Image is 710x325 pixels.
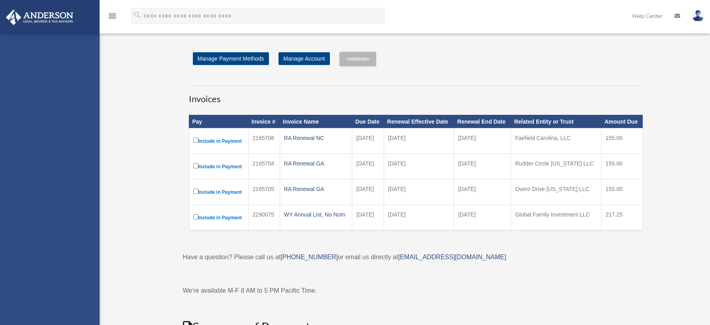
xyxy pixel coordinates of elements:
[108,14,117,21] a: menu
[601,154,643,179] td: 155.00
[352,154,384,179] td: [DATE]
[454,154,511,179] td: [DATE]
[601,205,643,231] td: 217.25
[692,10,704,22] img: User Pic
[284,209,348,220] div: WY Annual List, No Nom
[248,154,280,179] td: 2165704
[601,115,643,128] th: Amount Due
[352,205,384,231] td: [DATE]
[193,214,198,219] input: Include in Payment
[384,205,454,231] td: [DATE]
[454,205,511,231] td: [DATE]
[511,205,601,231] td: Global Family Investment LLC
[511,115,601,128] th: Related Entity or Trust
[454,179,511,205] td: [DATE]
[384,179,454,205] td: [DATE]
[193,162,244,171] label: Include in Payment
[280,115,352,128] th: Invoice Name
[279,52,330,65] a: Manage Account
[193,52,269,65] a: Manage Payment Methods
[352,179,384,205] td: [DATE]
[284,183,348,195] div: RA Renewal GA
[189,85,643,105] h3: Invoices
[189,115,248,128] th: Pay
[511,179,601,205] td: Overo Drive [US_STATE] LLC
[384,128,454,154] td: [DATE]
[193,189,198,194] input: Include in Payment
[280,254,338,260] a: [PHONE_NUMBER]
[384,154,454,179] td: [DATE]
[284,158,348,169] div: RA Renewal GA
[601,128,643,154] td: 155.00
[454,115,511,128] th: Renewal End Date
[133,11,142,20] i: search
[193,138,198,143] input: Include in Payment
[454,128,511,154] td: [DATE]
[193,187,244,197] label: Include in Payment
[511,128,601,154] td: Fairfield Carolina, LLC
[248,115,280,128] th: Invoice #
[248,179,280,205] td: 2165705
[183,285,649,296] p: We're available M-F 8 AM to 5 PM Pacific Time.
[384,115,454,128] th: Renewal Effective Date
[248,205,280,231] td: 2290075
[398,254,506,260] a: [EMAIL_ADDRESS][DOMAIN_NAME]
[352,128,384,154] td: [DATE]
[193,136,244,146] label: Include in Payment
[511,154,601,179] td: Rudder Circle [US_STATE] LLC
[248,128,280,154] td: 2165706
[108,11,117,21] i: menu
[193,213,244,223] label: Include in Payment
[284,132,348,144] div: RA Renewal NC
[601,179,643,205] td: 155.00
[352,115,384,128] th: Due Date
[183,252,649,263] p: Have a question? Please call us at or email us directly at
[4,10,76,25] img: Anderson Advisors Platinum Portal
[193,163,198,168] input: Include in Payment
